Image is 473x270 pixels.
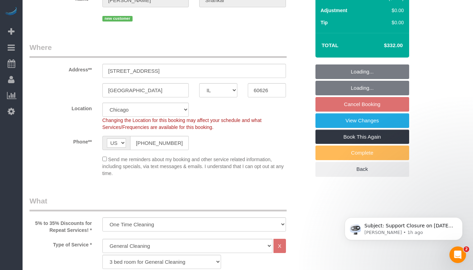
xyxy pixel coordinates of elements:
[321,7,347,14] label: Adjustment
[315,130,409,144] a: Book This Again
[372,19,404,26] div: $0.00
[29,42,287,58] legend: Where
[372,7,404,14] div: $0.00
[24,103,97,112] label: Location
[449,246,466,263] iframe: Intercom live chat
[315,113,409,128] a: View Changes
[464,246,469,252] span: 2
[102,157,284,176] span: Send me reminders about my booking and other service related information, including specials, via...
[102,117,262,130] span: Changing the Location for this booking may affect your schedule and what Services/Frequencies are...
[248,83,286,97] input: Zip Code**
[4,7,18,17] img: Automaid Logo
[321,19,328,26] label: Tip
[315,162,409,176] a: Back
[102,16,133,21] span: new customer
[29,196,287,211] legend: What
[363,43,403,49] h4: $332.00
[334,203,473,251] iframe: Intercom notifications message
[24,217,97,234] label: 5% to 35% Discounts for Repeat Services! *
[322,42,339,48] strong: Total
[24,239,97,248] label: Type of Service *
